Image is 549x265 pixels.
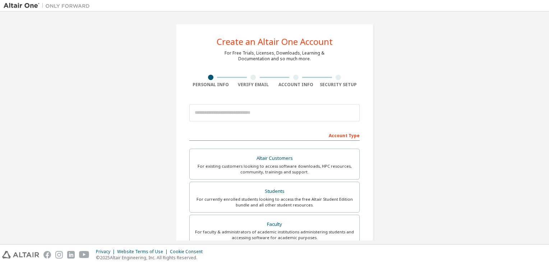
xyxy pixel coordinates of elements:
[194,186,355,196] div: Students
[96,255,207,261] p: © 2025 Altair Engineering, Inc. All Rights Reserved.
[55,251,63,259] img: instagram.svg
[4,2,93,9] img: Altair One
[274,82,317,88] div: Account Info
[217,37,333,46] div: Create an Altair One Account
[194,153,355,163] div: Altair Customers
[43,251,51,259] img: facebook.svg
[189,129,360,141] div: Account Type
[194,219,355,229] div: Faculty
[2,251,39,259] img: altair_logo.svg
[232,82,275,88] div: Verify Email
[117,249,170,255] div: Website Terms of Use
[96,249,117,255] div: Privacy
[317,82,360,88] div: Security Setup
[225,50,324,62] div: For Free Trials, Licenses, Downloads, Learning & Documentation and so much more.
[189,82,232,88] div: Personal Info
[194,196,355,208] div: For currently enrolled students looking to access the free Altair Student Edition bundle and all ...
[170,249,207,255] div: Cookie Consent
[194,229,355,241] div: For faculty & administrators of academic institutions administering students and accessing softwa...
[67,251,75,259] img: linkedin.svg
[79,251,89,259] img: youtube.svg
[194,163,355,175] div: For existing customers looking to access software downloads, HPC resources, community, trainings ...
